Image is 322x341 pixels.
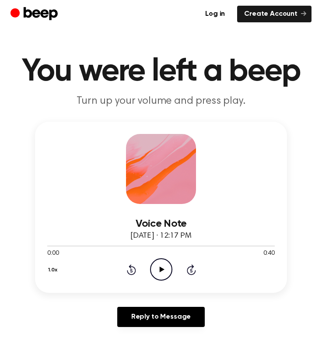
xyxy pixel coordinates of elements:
span: 0:00 [47,249,59,258]
a: Create Account [237,6,311,22]
a: Beep [10,6,60,23]
p: Turn up your volume and press play. [10,95,311,108]
button: 1.0x [47,263,61,278]
span: 0:40 [263,249,275,258]
a: Reply to Message [117,307,205,327]
span: [DATE] · 12:17 PM [130,232,192,240]
h1: You were left a beep [10,56,311,88]
h3: Voice Note [47,218,275,230]
a: Log in [198,6,232,22]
